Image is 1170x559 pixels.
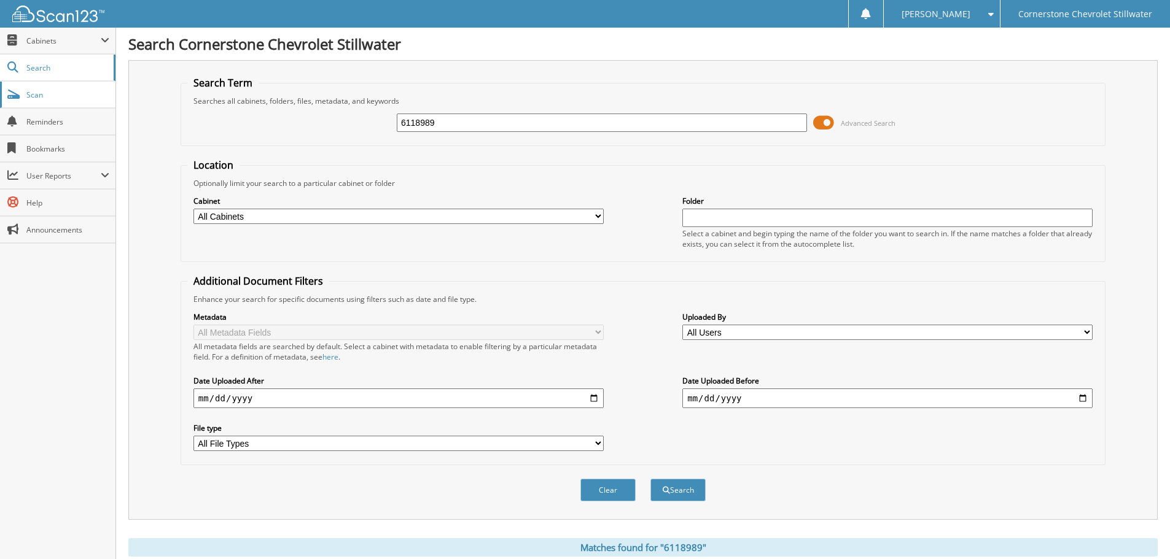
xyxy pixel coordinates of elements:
[322,352,338,362] a: here
[128,538,1158,557] div: Matches found for "6118989"
[1109,500,1170,559] iframe: Chat Widget
[682,376,1093,386] label: Date Uploaded Before
[26,117,109,127] span: Reminders
[12,6,104,22] img: scan123-logo-white.svg
[682,228,1093,249] div: Select a cabinet and begin typing the name of the folder you want to search in. If the name match...
[193,388,604,408] input: start
[682,196,1093,206] label: Folder
[26,198,109,208] span: Help
[26,90,109,100] span: Scan
[650,479,706,501] button: Search
[902,10,970,18] span: [PERSON_NAME]
[580,479,636,501] button: Clear
[26,63,107,73] span: Search
[1018,10,1152,18] span: Cornerstone Chevrolet Stillwater
[193,341,604,362] div: All metadata fields are searched by default. Select a cabinet with metadata to enable filtering b...
[187,294,1099,304] div: Enhance your search for specific documents using filters such as date and file type.
[26,171,101,181] span: User Reports
[193,376,604,386] label: Date Uploaded After
[26,144,109,154] span: Bookmarks
[193,196,604,206] label: Cabinet
[187,76,259,90] legend: Search Term
[187,158,240,172] legend: Location
[682,312,1093,322] label: Uploaded By
[193,423,604,433] label: File type
[26,225,109,235] span: Announcements
[841,118,895,128] span: Advanced Search
[187,96,1099,106] div: Searches all cabinets, folders, files, metadata, and keywords
[128,34,1158,54] h1: Search Cornerstone Chevrolet Stillwater
[682,388,1093,408] input: end
[187,274,329,288] legend: Additional Document Filters
[26,36,101,46] span: Cabinets
[193,312,604,322] label: Metadata
[187,178,1099,188] div: Optionally limit your search to a particular cabinet or folder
